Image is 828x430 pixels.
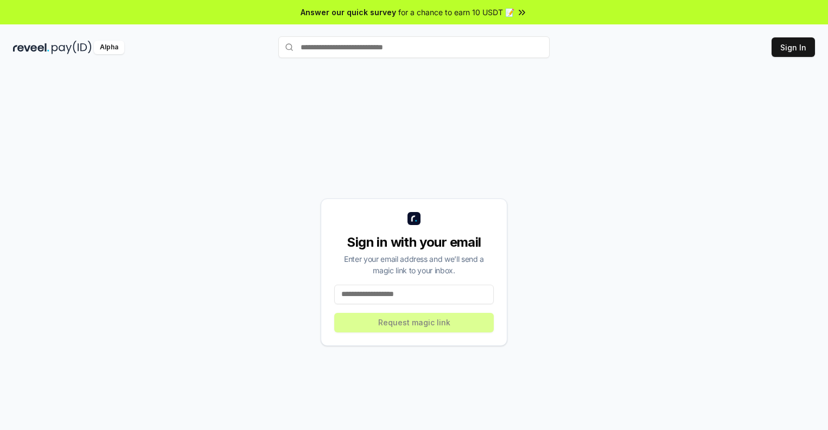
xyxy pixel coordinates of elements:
[301,7,396,18] span: Answer our quick survey
[334,234,494,251] div: Sign in with your email
[52,41,92,54] img: pay_id
[334,253,494,276] div: Enter your email address and we’ll send a magic link to your inbox.
[407,212,421,225] img: logo_small
[772,37,815,57] button: Sign In
[94,41,124,54] div: Alpha
[398,7,514,18] span: for a chance to earn 10 USDT 📝
[13,41,49,54] img: reveel_dark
